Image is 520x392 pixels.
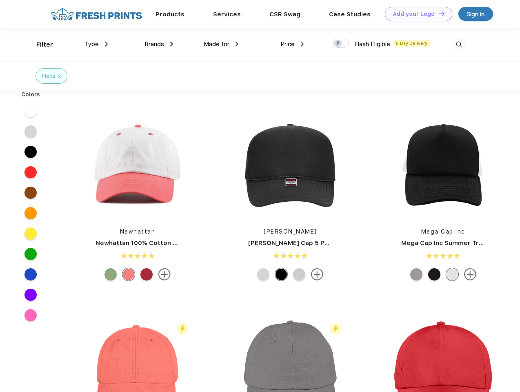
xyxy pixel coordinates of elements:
img: dropdown.png [170,42,173,47]
a: Newhattan [120,228,156,235]
img: more.svg [311,268,323,281]
a: [PERSON_NAME] Cap 5 Panel Mid Profile Mesh Back Trucker Hat [248,239,447,247]
img: dropdown.png [105,42,108,47]
img: func=resize&h=266 [83,111,192,219]
img: fo%20logo%202.webp [49,7,144,21]
a: Mega Cap Inc Summer Trucker Cap [401,239,511,247]
img: more.svg [158,268,171,281]
span: Brands [144,40,164,48]
div: Grey With Black [428,268,440,281]
img: desktop_search.svg [452,38,466,51]
a: Sign in [458,7,493,21]
div: Add your Logo [393,11,435,18]
span: Price [280,40,295,48]
img: flash_active_toggle.svg [177,323,188,334]
div: White Coral [122,268,135,281]
img: func=resize&h=266 [389,111,498,219]
span: Type [84,40,99,48]
a: Newhattan 100% Cotton Stone Washed Cap [96,239,232,247]
div: White Red [140,268,153,281]
img: func=resize&h=266 [236,111,344,219]
div: Black [275,268,287,281]
a: [PERSON_NAME] [264,228,317,235]
span: 5 Day Delivery [393,40,430,47]
a: Mega Cap Inc [421,228,465,235]
div: Grey [410,268,422,281]
div: White Lime Green [104,268,117,281]
div: Filter [36,40,53,49]
img: flash_active_toggle.svg [330,323,341,334]
div: Sign in [467,9,484,19]
div: Black With White [446,268,458,281]
span: Made for [204,40,229,48]
div: Nvy Wht Nvy [257,268,269,281]
a: Products [156,11,184,18]
div: Hats [42,72,56,80]
span: Flash Eligible [354,40,390,48]
img: filter_cancel.svg [58,75,61,78]
img: dropdown.png [301,42,304,47]
img: DT [439,11,444,16]
img: dropdown.png [236,42,238,47]
div: Blk Wht Blk [293,268,305,281]
div: Colors [15,90,47,99]
img: more.svg [464,268,476,281]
